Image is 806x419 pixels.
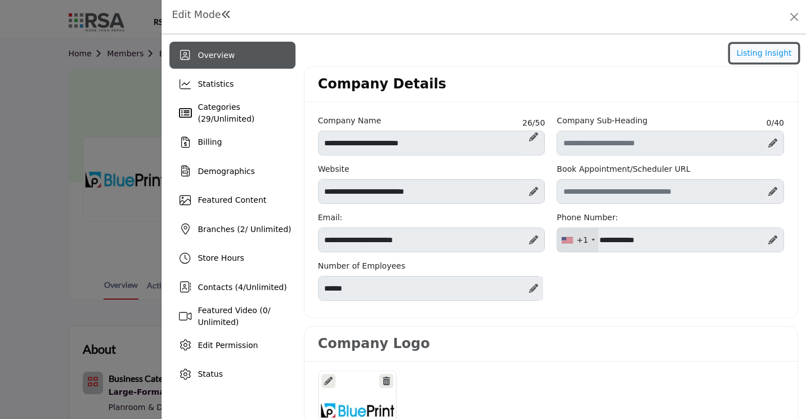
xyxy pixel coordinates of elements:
span: Categories ( / ) [198,102,254,123]
span: 0 [263,306,268,315]
input: Enter company website [318,179,545,204]
span: 26 [522,118,532,127]
span: Billing [198,137,222,146]
label: Phone Number: [557,212,618,224]
span: Edit Permission [198,341,258,350]
div: United States: +1 [557,228,598,252]
span: 29 [201,114,211,123]
input: Schedular link [557,179,784,204]
span: Demographics [198,167,254,176]
h1: Edit Mode [172,9,231,21]
input: Enter Company Sub-Heading [557,131,784,155]
input: Enter Company name [318,131,545,155]
select: Select number of employees [318,276,543,301]
span: Featured Video ( / Unlimited) [198,306,270,327]
span: 0 [767,118,772,127]
span: Featured Content [198,195,266,204]
div: +1 [576,234,588,246]
span: Store Hours [198,253,244,262]
label: Website [318,163,350,175]
span: Overview [198,51,235,60]
span: Status [198,369,223,378]
span: Branches ( / Unlimited) [198,225,291,234]
span: /40 [767,117,784,129]
span: Statistics [198,79,234,88]
label: Email: [318,212,343,224]
label: Company Sub-Heading [557,115,647,127]
label: Company Name [318,115,381,127]
span: Unlimited [246,283,284,292]
button: Listing Insight [730,44,798,63]
input: Email Address [318,228,545,252]
span: Unlimited [213,114,251,123]
button: Close [786,9,802,25]
span: 2 [240,225,245,234]
span: 4 [238,283,243,292]
h2: Company Details [318,76,446,92]
label: Number of Employees [318,260,545,272]
label: Book Appointment/Scheduler URL [557,163,690,175]
span: /50 [522,117,545,129]
h3: Company Logo [318,336,430,352]
input: Office Number [557,228,784,252]
span: Contacts ( / ) [198,283,286,292]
